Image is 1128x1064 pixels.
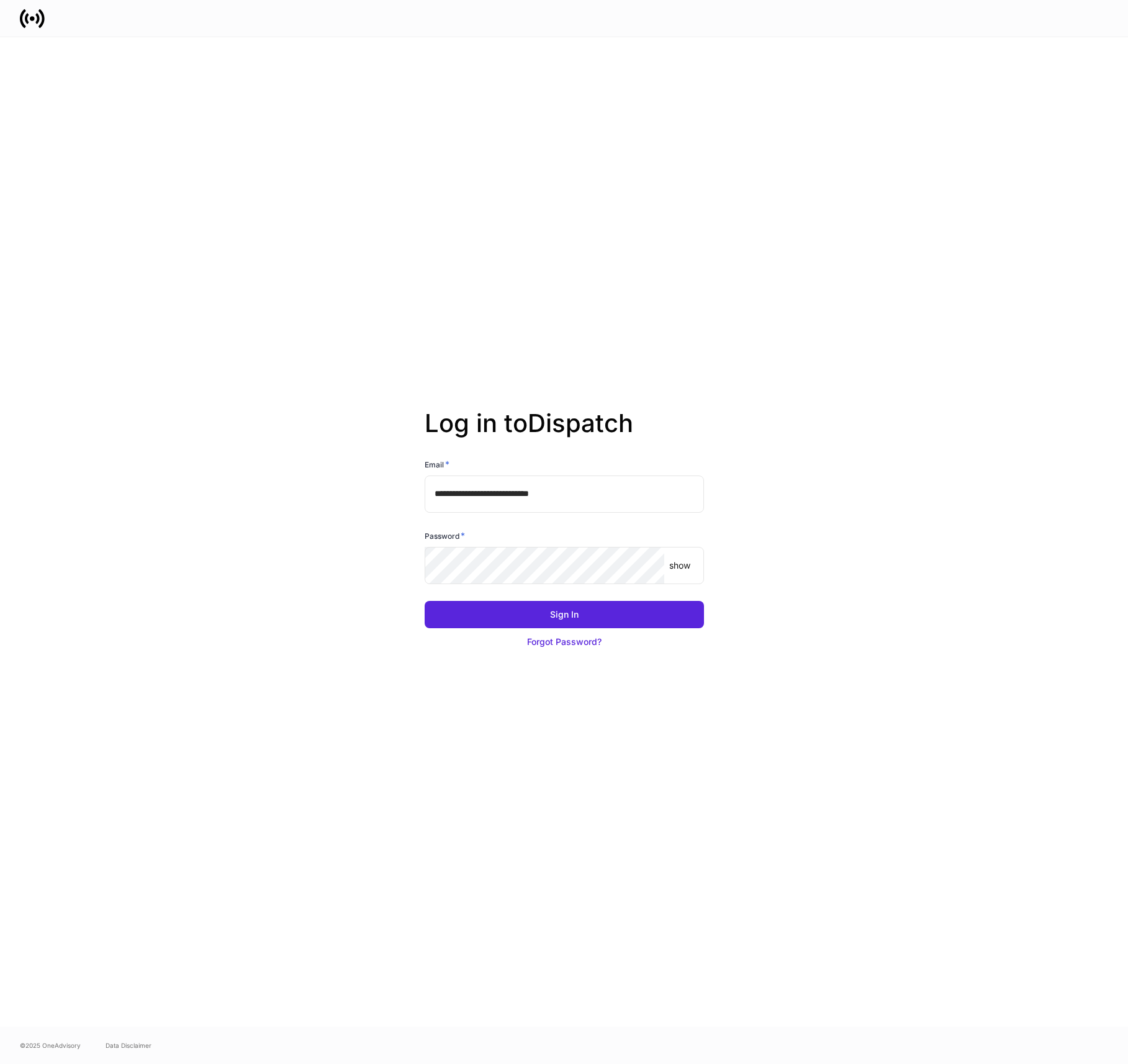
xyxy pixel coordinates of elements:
h6: Email [425,458,449,471]
h6: Password [425,530,465,542]
div: Forgot Password? [527,636,602,648]
h2: Log in to Dispatch [425,408,704,458]
button: Sign In [425,601,704,628]
span: © 2025 OneAdvisory [20,1040,81,1050]
button: Forgot Password? [425,628,704,656]
a: Data Disclaimer [106,1040,151,1050]
p: show [669,559,690,572]
div: Sign In [550,608,579,621]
